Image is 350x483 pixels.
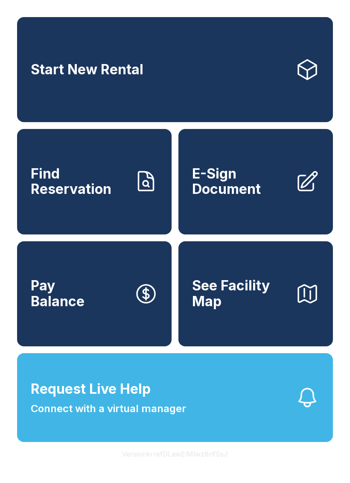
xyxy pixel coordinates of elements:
span: Pay Balance [31,278,85,309]
span: Connect with a virtual manager [31,401,186,416]
a: E-Sign Document [178,129,333,234]
a: Start New Rental [17,17,333,122]
button: See Facility Map [178,241,333,346]
span: See Facility Map [192,278,289,309]
span: E-Sign Document [192,166,289,197]
a: Find Reservation [17,129,172,234]
span: Find Reservation [31,166,127,197]
button: VersionkrrefDLawElMlwz8nfSsJ [115,442,235,466]
button: Request Live HelpConnect with a virtual manager [17,353,333,442]
button: PayBalance [17,241,172,346]
span: Request Live Help [31,379,151,399]
span: Start New Rental [31,62,143,78]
